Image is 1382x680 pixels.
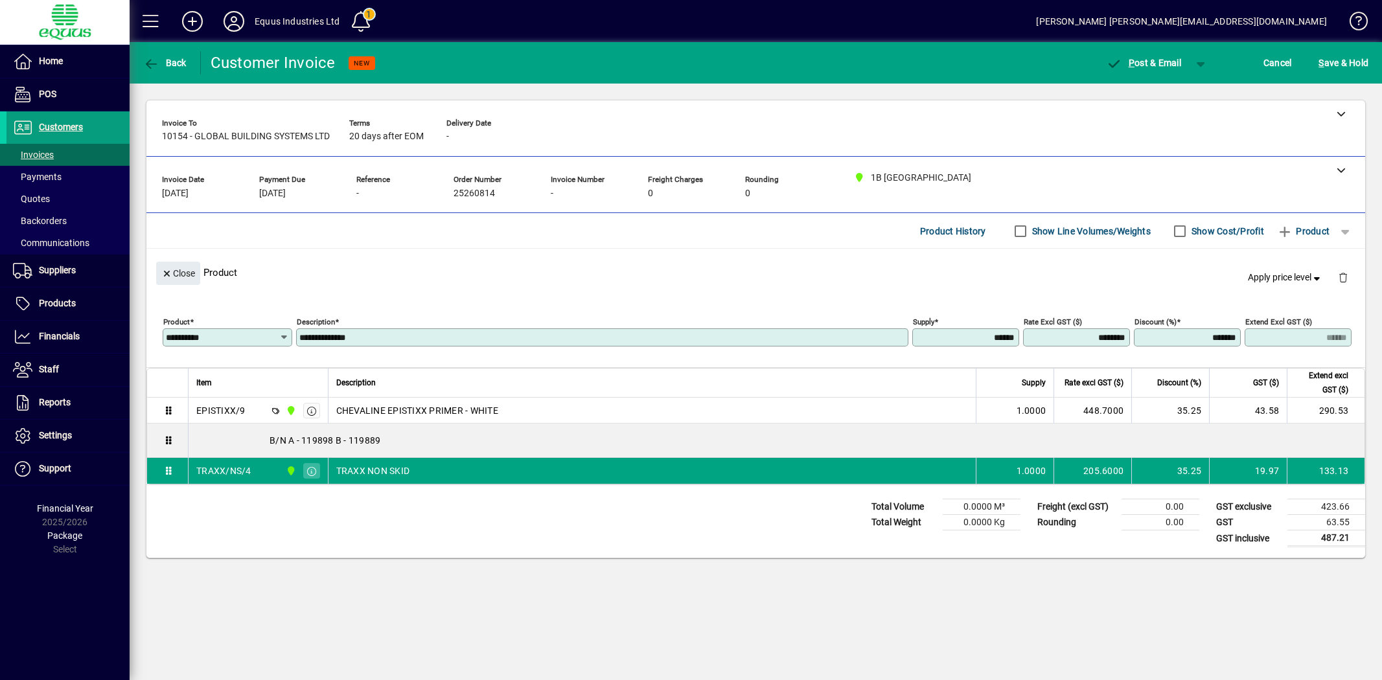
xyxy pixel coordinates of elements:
span: Apply price level [1248,271,1323,284]
app-page-header-button: Close [153,267,203,278]
td: Total Volume [865,499,943,515]
td: 43.58 [1209,398,1287,424]
mat-label: Product [163,317,190,326]
span: Settings [39,430,72,440]
td: 290.53 [1287,398,1365,424]
td: 133.13 [1287,458,1365,484]
span: Communications [13,238,89,248]
span: - [446,131,449,142]
button: Product History [915,220,991,243]
span: [DATE] [162,188,189,199]
a: Staff [6,354,130,386]
td: 0.00 [1122,499,1199,515]
a: Support [6,453,130,485]
td: 63.55 [1287,515,1365,530]
span: 1B BLENHEIM [282,403,297,418]
span: [DATE] [259,188,286,199]
button: Close [156,262,200,285]
span: Item [196,376,212,390]
a: Settings [6,420,130,452]
a: Communications [6,232,130,254]
span: Quotes [13,194,50,204]
label: Show Line Volumes/Weights [1030,225,1151,238]
button: Cancel [1260,51,1295,74]
span: ost & Email [1106,58,1181,68]
span: 10154 - GLOBAL BUILDING SYSTEMS LTD [162,131,330,142]
td: 35.25 [1131,398,1209,424]
span: Backorders [13,216,67,226]
mat-label: Extend excl GST ($) [1245,317,1312,326]
div: [PERSON_NAME] [PERSON_NAME][EMAIL_ADDRESS][DOMAIN_NAME] [1036,11,1327,32]
mat-label: Rate excl GST ($) [1024,317,1082,326]
span: Rate excl GST ($) [1065,376,1123,390]
div: Product [146,249,1365,296]
a: Suppliers [6,255,130,287]
mat-label: Supply [913,317,934,326]
mat-label: Discount (%) [1134,317,1177,326]
span: Staff [39,364,59,374]
span: 0 [745,188,750,199]
label: Show Cost/Profit [1189,225,1264,238]
span: - [356,188,359,199]
div: TRAXX/NS/4 [196,464,251,477]
div: B/N A - 119898 B - 119889 [189,424,1365,457]
span: GST ($) [1253,376,1279,390]
td: 19.97 [1209,458,1287,484]
a: POS [6,78,130,111]
td: 0.0000 Kg [943,515,1020,530]
div: 448.7000 [1062,404,1123,417]
span: Products [39,298,76,308]
div: Customer Invoice [211,52,336,73]
span: Customers [39,122,83,132]
app-page-header-button: Delete [1328,271,1359,283]
a: Quotes [6,188,130,210]
span: TRAXX NON SKID [336,464,410,477]
td: 0.0000 M³ [943,499,1020,515]
td: 35.25 [1131,458,1209,484]
span: Financials [39,331,80,341]
span: Description [336,376,376,390]
button: Save & Hold [1315,51,1372,74]
span: NEW [354,59,370,67]
span: 0 [648,188,653,199]
a: Knowledge Base [1340,3,1366,45]
span: P [1129,58,1134,68]
span: 20 days after EOM [349,131,424,142]
span: 25260814 [454,188,495,199]
a: Financials [6,321,130,353]
span: S [1319,58,1324,68]
a: Invoices [6,144,130,166]
app-page-header-button: Back [130,51,201,74]
a: Payments [6,166,130,188]
button: Product [1271,220,1336,243]
button: Add [172,10,213,33]
span: Financial Year [37,503,93,514]
span: ave & Hold [1319,52,1368,73]
span: Supply [1022,376,1046,390]
div: EPISTIXX/9 [196,404,246,417]
td: GST [1210,515,1287,530]
span: Invoices [13,150,54,160]
span: Home [39,56,63,66]
div: Equus Industries Ltd [255,11,340,32]
span: Back [143,58,187,68]
div: 205.6000 [1062,464,1123,477]
mat-label: Description [297,317,335,326]
td: 0.00 [1122,515,1199,530]
span: Product [1277,221,1330,242]
td: 487.21 [1287,530,1365,547]
span: Close [161,263,195,284]
span: - [551,188,553,199]
span: Payments [13,172,62,182]
button: Apply price level [1243,266,1328,289]
button: Profile [213,10,255,33]
a: Home [6,45,130,78]
a: Reports [6,387,130,419]
span: Cancel [1263,52,1292,73]
td: Rounding [1031,515,1122,530]
td: GST inclusive [1210,530,1287,547]
td: 423.66 [1287,499,1365,515]
span: Product History [920,221,986,242]
td: Freight (excl GST) [1031,499,1122,515]
span: Reports [39,397,71,407]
